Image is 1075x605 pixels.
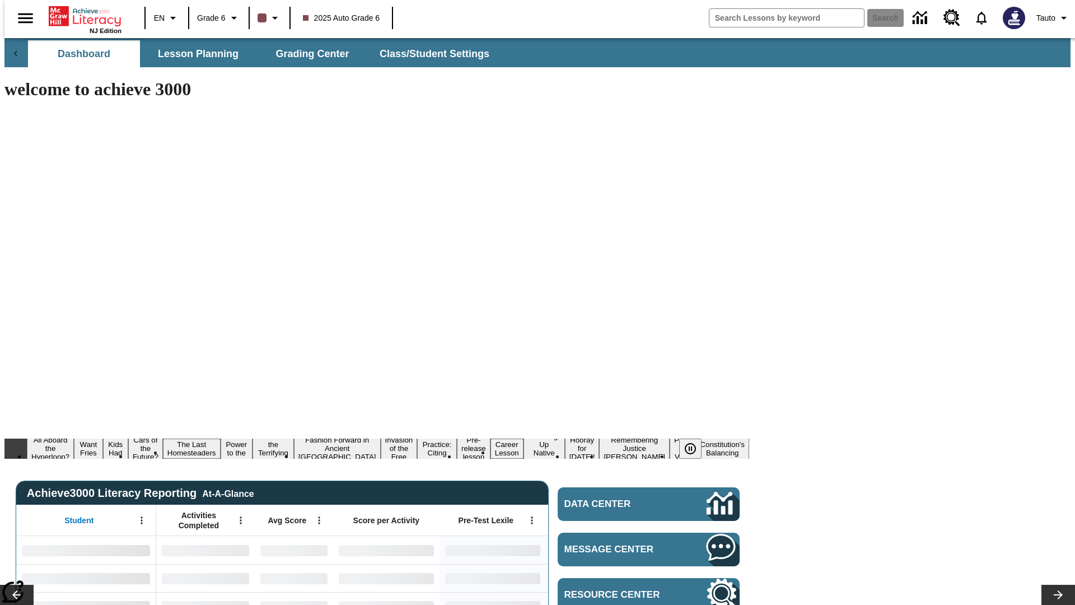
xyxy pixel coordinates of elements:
[58,48,110,61] span: Dashboard
[27,40,499,67] div: SubNavbar
[380,48,489,61] span: Class/Student Settings
[232,512,249,529] button: Open Menu
[275,48,349,61] span: Grading Center
[1041,585,1075,605] button: Lesson carousel, Next
[156,536,255,564] div: No Data,
[906,3,937,34] a: Data Center
[303,12,380,24] span: 2025 Auto Grade 6
[564,499,669,510] span: Data Center
[202,487,254,499] div: At-A-Glance
[162,510,236,530] span: Activities Completed
[695,430,749,467] button: Slide 17 The Constitution's Balancing Act
[558,533,740,566] a: Message Center
[197,12,226,24] span: Grade 6
[49,4,121,34] div: Home
[255,536,333,564] div: No Data,
[256,40,368,67] button: Grading Center
[311,512,328,529] button: Open Menu
[158,48,239,61] span: Lesson Planning
[9,2,42,35] button: Open side menu
[937,3,967,33] a: Resource Center, Will open in new tab
[670,434,695,463] button: Slide 16 Point of View
[90,27,121,34] span: NJ Edition
[459,515,514,525] span: Pre-Test Lexile
[74,422,102,476] button: Slide 2 Do You Want Fries With That?
[103,422,128,476] button: Slide 3 Dirty Jobs Kids Had To Do
[679,439,713,459] div: Pause
[255,564,333,592] div: No Data,
[564,589,673,601] span: Resource Center
[371,40,498,67] button: Class/Student Settings
[4,40,27,67] div: Previous Tabs
[417,430,457,467] button: Slide 10 Mixed Practice: Citing Evidence
[457,434,490,463] button: Slide 11 Pre-release lesson
[4,79,749,100] h1: welcome to achieve 3000
[294,434,381,463] button: Slide 8 Fashion Forward in Ancient Rome
[996,3,1032,32] button: Select a new avatar
[128,434,163,463] button: Slide 4 Cars of the Future?
[524,430,565,467] button: Slide 13 Cooking Up Native Traditions
[193,8,245,28] button: Grade: Grade 6, Select a grade
[599,434,670,463] button: Slide 15 Remembering Justice O'Connor
[49,5,121,27] a: Home
[253,430,294,467] button: Slide 7 Attack of the Terrifying Tomatoes
[27,487,254,500] span: Achieve3000 Literacy Reporting
[4,38,1071,67] div: SubNavbar
[967,3,996,32] a: Notifications
[564,544,673,555] span: Message Center
[133,512,150,529] button: Open Menu
[490,439,524,459] button: Slide 12 Career Lesson
[558,487,740,521] a: Data Center
[154,12,165,24] span: EN
[353,515,420,525] span: Score per Activity
[1036,12,1055,24] span: Tauto
[679,439,702,459] button: Pause
[1003,7,1025,29] img: Avatar
[268,515,306,525] span: Avg Score
[221,430,253,467] button: Slide 6 Solar Power to the People
[253,8,286,28] button: Class color is dark brown. Change class color
[64,515,94,525] span: Student
[149,8,185,28] button: Language: EN, Select a language
[1032,8,1075,28] button: Profile/Settings
[709,9,864,27] input: search field
[524,512,540,529] button: Open Menu
[163,439,221,459] button: Slide 5 The Last Homesteaders
[156,564,255,592] div: No Data,
[27,434,74,463] button: Slide 1 All Aboard the Hyperloop?
[28,40,140,67] button: Dashboard
[381,426,418,471] button: Slide 9 The Invasion of the Free CD
[565,434,600,463] button: Slide 14 Hooray for Constitution Day!
[142,40,254,67] button: Lesson Planning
